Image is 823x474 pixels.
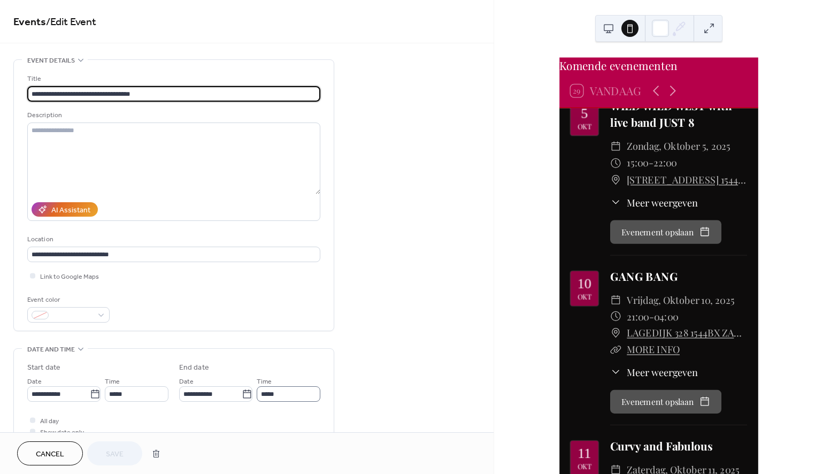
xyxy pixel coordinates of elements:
span: Date [27,376,42,387]
span: Date [179,376,194,387]
span: / Edit Event [46,12,96,33]
span: Meer weergeven [627,365,698,379]
span: Event details [27,55,75,66]
span: vrijdag, oktober 10, 2025 [627,292,735,308]
div: Event color [27,294,107,305]
span: Date and time [27,344,75,355]
span: Meer weergeven [627,195,698,209]
span: Cancel [36,449,64,460]
div: okt [578,463,591,470]
span: zondag, oktober 5, 2025 [627,139,730,155]
a: LAGEDIJK 328 1544BX ZAANDIJK [627,325,747,341]
span: - [649,308,654,325]
a: Events [13,12,46,33]
span: Show date only [40,427,84,438]
div: Komende evenementen [559,57,758,74]
div: Curvy and Fabulous [610,438,747,454]
div: ​ [610,171,621,188]
div: ​ [610,341,621,358]
a: GANG BANG [610,269,678,283]
button: Evenement opslaan [610,220,721,243]
span: 21:00 [627,308,649,325]
span: 04:00 [654,308,679,325]
div: ​ [610,308,621,325]
div: ​ [610,139,621,155]
span: Link to Google Maps [40,271,99,282]
div: okt [578,293,591,300]
span: Time [257,376,272,387]
button: AI Assistant [32,202,98,217]
div: Start date [27,362,60,373]
div: ​ [610,292,621,308]
span: 22:00 [653,155,676,171]
div: okt [578,123,591,130]
div: ​ [610,365,621,379]
div: Description [27,110,318,121]
div: 5 [581,106,588,120]
div: Location [27,234,318,245]
button: Cancel [17,441,83,465]
div: 10 [578,276,591,290]
button: Evenement opslaan [610,390,721,414]
div: ​ [610,155,621,171]
span: Time [105,376,120,387]
span: - [648,155,653,171]
div: End date [179,362,209,373]
button: ​Meer weergeven [610,365,698,379]
a: [STREET_ADDRESS] 1544BX ZAANDIJK [627,171,747,188]
span: 15:00 [627,155,648,171]
span: All day [40,416,59,427]
a: MORE INFO [627,342,680,356]
button: ​Meer weergeven [610,195,698,209]
div: ​ [610,195,621,209]
div: AI Assistant [51,205,90,216]
div: Title [27,73,318,85]
div: WILD WILD WEST with live band JUST 8 [610,98,747,131]
div: 11 [578,446,591,460]
div: ​ [610,325,621,341]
